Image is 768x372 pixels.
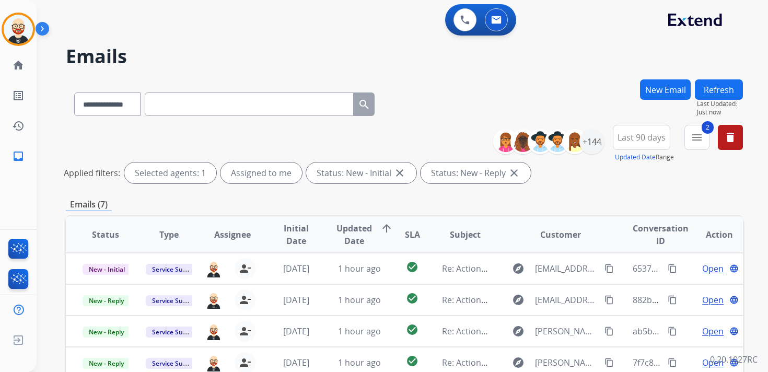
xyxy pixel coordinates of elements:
span: Last 90 days [618,135,666,140]
img: agent-avatar [205,291,222,309]
span: New - Reply [83,358,130,369]
mat-icon: explore [512,356,525,369]
span: Subject [450,228,481,241]
mat-icon: inbox [12,150,25,162]
span: [DATE] [283,263,309,274]
mat-icon: person_remove [239,262,251,275]
mat-icon: check_circle [406,292,418,305]
mat-icon: delete [724,131,737,144]
mat-icon: list_alt [12,89,25,102]
h2: Emails [66,46,743,67]
th: Action [679,216,743,253]
mat-icon: close [508,167,520,179]
mat-icon: search [358,98,370,111]
mat-icon: menu [691,131,703,144]
mat-icon: content_copy [604,327,614,336]
mat-icon: language [729,327,739,336]
p: Emails (7) [66,198,112,211]
span: Service Support [146,295,205,306]
mat-icon: content_copy [668,264,677,273]
div: Status: New - Reply [421,162,531,183]
span: Updated Date [336,222,372,247]
mat-icon: person_remove [239,294,251,306]
mat-icon: arrow_upward [380,222,393,235]
mat-icon: check_circle [406,261,418,273]
span: Initial Date [273,222,319,247]
p: Applied filters: [64,167,120,179]
mat-icon: close [393,167,406,179]
span: Conversation ID [633,222,689,247]
p: 0.20.1027RC [710,353,758,366]
button: 2 [684,125,709,150]
span: Assignee [214,228,251,241]
span: Service Support [146,264,205,275]
span: Service Support [146,327,205,338]
span: 1 hour ago [338,294,381,306]
mat-icon: content_copy [604,295,614,305]
span: 2 [702,121,714,134]
span: SLA [405,228,420,241]
mat-icon: content_copy [668,327,677,336]
mat-icon: person_remove [239,356,251,369]
mat-icon: language [729,264,739,273]
span: Open [702,356,724,369]
span: [DATE] [283,326,309,337]
mat-icon: explore [512,294,525,306]
mat-icon: explore [512,262,525,275]
span: [PERSON_NAME][EMAIL_ADDRESS][DOMAIN_NAME] [535,356,599,369]
span: Type [159,228,179,241]
img: avatar [4,15,33,44]
span: [EMAIL_ADDRESS][DOMAIN_NAME] [535,294,599,306]
span: [PERSON_NAME][EMAIL_ADDRESS][DOMAIN_NAME] [535,325,599,338]
img: agent-avatar [205,260,222,277]
mat-icon: check_circle [406,323,418,336]
span: 1 hour ago [338,326,381,337]
mat-icon: language [729,295,739,305]
button: New Email [640,79,691,100]
span: New - Reply [83,327,130,338]
img: agent-avatar [205,322,222,340]
mat-icon: content_copy [668,295,677,305]
span: 1 hour ago [338,357,381,368]
mat-icon: person_remove [239,325,251,338]
div: +144 [579,129,604,154]
mat-icon: history [12,120,25,132]
span: Status [92,228,119,241]
mat-icon: check_circle [406,355,418,367]
img: agent-avatar [205,354,222,371]
span: Last Updated: [697,100,743,108]
button: Refresh [695,79,743,100]
div: Assigned to me [220,162,302,183]
span: New - Reply [83,295,130,306]
mat-icon: content_copy [668,358,677,367]
span: Customer [540,228,581,241]
span: [DATE] [283,294,309,306]
mat-icon: explore [512,325,525,338]
mat-icon: content_copy [604,264,614,273]
button: Last 90 days [613,125,670,150]
span: Service Support [146,358,205,369]
button: Updated Date [615,153,656,161]
span: New - Initial [83,264,131,275]
mat-icon: content_copy [604,358,614,367]
div: Status: New - Initial [306,162,416,183]
span: [EMAIL_ADDRESS][DOMAIN_NAME] [535,262,599,275]
mat-icon: home [12,59,25,72]
div: Selected agents: 1 [124,162,216,183]
span: Open [702,262,724,275]
span: Open [702,325,724,338]
span: [DATE] [283,357,309,368]
span: Open [702,294,724,306]
span: Just now [697,108,743,117]
span: 1 hour ago [338,263,381,274]
span: Range [615,153,674,161]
